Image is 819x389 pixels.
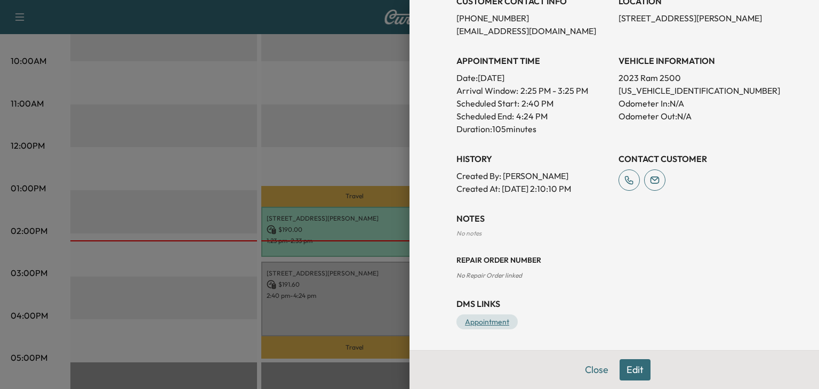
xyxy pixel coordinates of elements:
span: 2:25 PM - 3:25 PM [520,84,588,97]
p: Duration: 105 minutes [456,123,610,135]
p: Created At : [DATE] 2:10:10 PM [456,182,610,195]
div: No notes [456,229,772,238]
p: [US_VEHICLE_IDENTIFICATION_NUMBER] [619,84,772,97]
h3: APPOINTMENT TIME [456,54,610,67]
span: No Repair Order linked [456,271,522,279]
p: 2:40 PM [521,97,553,110]
p: Created By : [PERSON_NAME] [456,169,610,182]
p: [EMAIL_ADDRESS][DOMAIN_NAME] [456,25,610,37]
h3: History [456,152,610,165]
p: [PHONE_NUMBER] [456,12,610,25]
p: Arrival Window: [456,84,610,97]
p: 2023 Ram 2500 [619,71,772,84]
h3: Repair Order number [456,255,772,265]
a: Appointment [456,314,518,329]
h3: CONTACT CUSTOMER [619,152,772,165]
button: Close [578,359,615,380]
p: 4:24 PM [516,110,548,123]
h3: NOTES [456,212,772,225]
button: Edit [620,359,651,380]
p: [STREET_ADDRESS][PERSON_NAME] [619,12,772,25]
p: Odometer Out: N/A [619,110,772,123]
h3: DMS Links [456,297,772,310]
p: Scheduled End: [456,110,514,123]
p: Scheduled Start: [456,97,519,110]
h3: VEHICLE INFORMATION [619,54,772,67]
p: Date: [DATE] [456,71,610,84]
p: Odometer In: N/A [619,97,772,110]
